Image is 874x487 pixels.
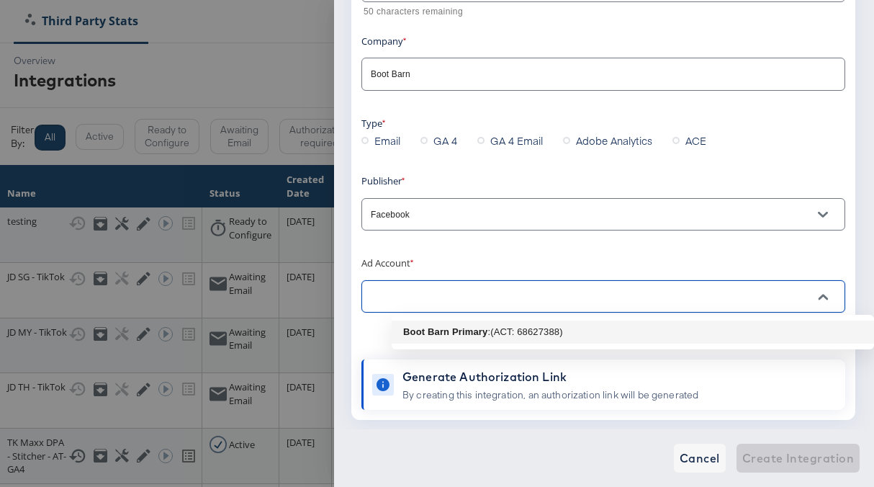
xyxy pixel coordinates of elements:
[680,448,720,468] span: Cancel
[402,388,698,402] div: By creating this integration, an authorization link will be generated
[361,35,407,48] label: Company
[490,133,543,148] span: GA 4 Email
[402,368,698,385] div: Generate Authorization Link
[685,133,706,148] span: ACE
[364,5,835,19] p: 50 characters remaining
[487,325,562,339] div: : (ACT: 68627388)
[433,133,457,148] span: GA 4
[674,444,726,473] button: Cancel
[374,133,400,148] span: Email
[812,286,834,308] button: Close
[361,256,414,269] label: Ad Account
[361,174,405,187] label: Publisher
[576,133,652,148] span: Adobe Analytics
[812,204,834,225] button: Open
[368,66,816,83] input: Begin typing to find companies
[403,326,487,337] b: Boot Barn Primary
[361,117,386,130] label: Type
